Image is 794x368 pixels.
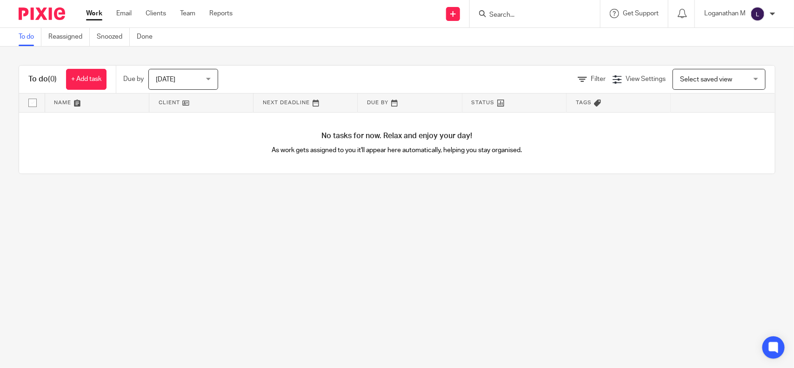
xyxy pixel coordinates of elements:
[116,9,132,18] a: Email
[123,74,144,84] p: Due by
[208,146,586,155] p: As work gets assigned to you it'll appear here automatically, helping you stay organised.
[576,100,592,105] span: Tags
[28,74,57,84] h1: To do
[680,76,732,83] span: Select saved view
[750,7,765,21] img: svg%3E
[146,9,166,18] a: Clients
[209,9,233,18] a: Reports
[591,76,606,82] span: Filter
[19,131,775,141] h4: No tasks for now. Relax and enjoy your day!
[48,28,90,46] a: Reassigned
[626,76,666,82] span: View Settings
[48,75,57,83] span: (0)
[180,9,195,18] a: Team
[97,28,130,46] a: Snoozed
[19,28,41,46] a: To do
[623,10,659,17] span: Get Support
[66,69,107,90] a: + Add task
[156,76,175,83] span: [DATE]
[86,9,102,18] a: Work
[19,7,65,20] img: Pixie
[704,9,746,18] p: Loganathan M
[488,11,572,20] input: Search
[137,28,160,46] a: Done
